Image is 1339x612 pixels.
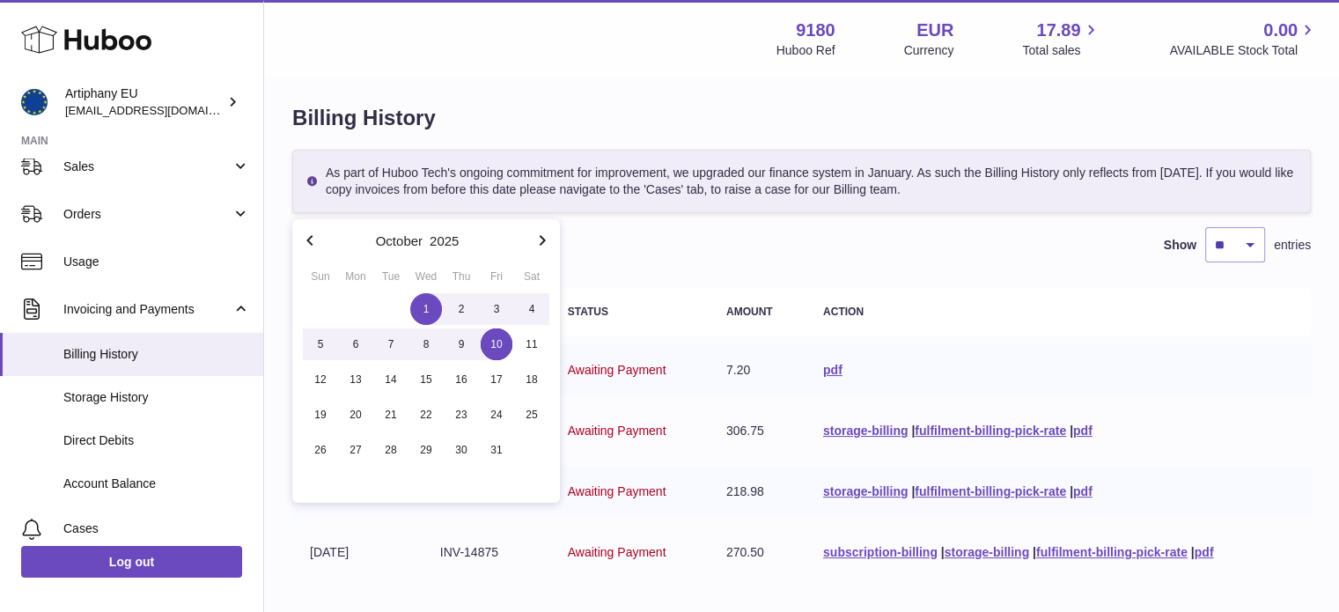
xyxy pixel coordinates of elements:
[514,291,549,327] button: 4
[445,399,477,431] span: 23
[445,293,477,325] span: 2
[916,18,953,42] strong: EUR
[63,389,250,406] span: Storage History
[444,362,479,397] button: 16
[1169,18,1318,59] a: 0.00 AVAILABLE Stock Total
[338,432,373,468] button: 27
[305,328,336,360] span: 5
[340,434,372,466] span: 27
[568,363,666,377] span: Awaiting Payment
[292,527,423,579] td: [DATE]
[1274,237,1311,254] span: entries
[911,484,915,498] span: |
[911,424,915,438] span: |
[65,103,259,117] span: [EMAIL_ADDRESS][DOMAIN_NAME]
[709,466,806,518] td: 218.98
[373,362,408,397] button: 14
[516,328,548,360] span: 11
[514,362,549,397] button: 18
[21,89,48,115] img: artiphany@artiphany.eu
[63,520,250,537] span: Cases
[375,399,407,431] span: 21
[823,424,908,438] a: storage-billing
[340,364,372,395] span: 13
[568,545,666,559] span: Awaiting Payment
[373,269,408,284] div: Tue
[516,364,548,395] span: 18
[63,159,232,175] span: Sales
[63,254,250,270] span: Usage
[823,484,908,498] a: storage-billing
[568,484,666,498] span: Awaiting Payment
[65,85,224,119] div: Artiphany EU
[823,363,842,377] a: pdf
[338,362,373,397] button: 13
[945,545,1029,559] a: storage-billing
[63,346,250,363] span: Billing History
[445,364,477,395] span: 16
[375,328,407,360] span: 7
[373,432,408,468] button: 28
[338,327,373,362] button: 6
[63,301,232,318] span: Invoicing and Payments
[410,434,442,466] span: 29
[915,424,1066,438] a: fulfilment-billing-pick-rate
[823,306,864,318] strong: Action
[904,42,954,59] div: Currency
[444,327,479,362] button: 9
[709,405,806,457] td: 306.75
[305,364,336,395] span: 12
[408,327,444,362] button: 8
[726,306,773,318] strong: Amount
[373,397,408,432] button: 21
[410,293,442,325] span: 1
[376,233,423,247] button: October
[303,327,338,362] button: 5
[305,434,336,466] span: 26
[423,527,550,579] td: INV-14875
[410,328,442,360] span: 8
[430,233,459,247] button: 2025
[481,364,512,395] span: 17
[63,476,250,492] span: Account Balance
[373,327,408,362] button: 7
[1263,18,1298,42] span: 0.00
[481,399,512,431] span: 24
[1164,237,1196,254] label: Show
[1073,484,1093,498] a: pdf
[516,293,548,325] span: 4
[63,206,232,223] span: Orders
[1033,545,1036,559] span: |
[481,434,512,466] span: 31
[375,434,407,466] span: 28
[514,327,549,362] button: 11
[1073,424,1093,438] a: pdf
[410,364,442,395] span: 15
[568,424,666,438] span: Awaiting Payment
[408,269,444,284] div: Wed
[479,291,514,327] button: 3
[303,269,338,284] div: Sun
[915,484,1066,498] a: fulfilment-billing-pick-rate
[292,104,1311,132] h1: Billing History
[445,434,477,466] span: 30
[338,269,373,284] div: Mon
[479,362,514,397] button: 17
[444,269,479,284] div: Thu
[823,545,938,559] a: subscription-billing
[941,545,945,559] span: |
[1195,545,1214,559] a: pdf
[1169,42,1318,59] span: AVAILABLE Stock Total
[292,150,1311,213] div: As part of Huboo Tech's ongoing commitment for improvement, we upgraded our finance system in Jan...
[479,327,514,362] button: 10
[408,397,444,432] button: 22
[479,432,514,468] button: 31
[303,362,338,397] button: 12
[514,397,549,432] button: 25
[444,397,479,432] button: 23
[479,269,514,284] div: Fri
[303,432,338,468] button: 26
[568,306,608,318] strong: Status
[796,18,835,42] strong: 9180
[305,399,336,431] span: 19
